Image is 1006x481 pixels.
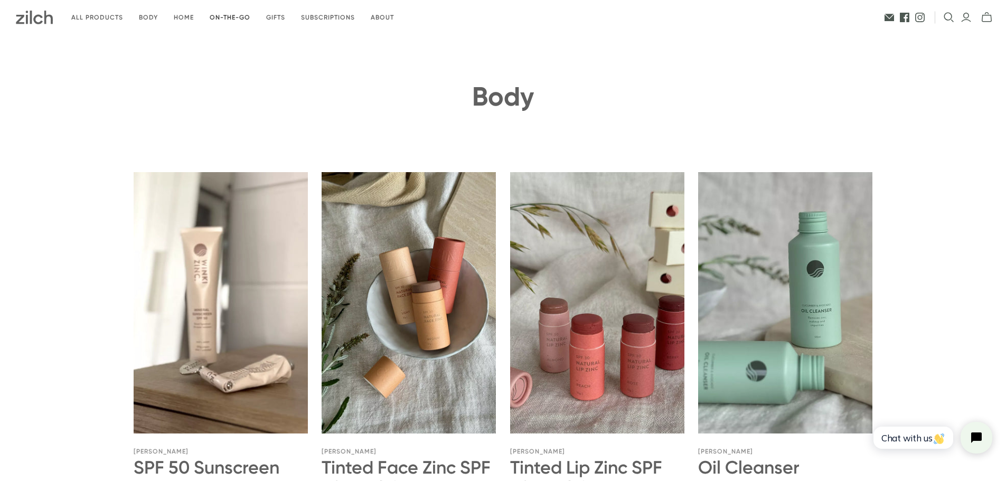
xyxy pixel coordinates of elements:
[258,5,293,30] a: Gifts
[131,5,166,30] a: Body
[510,172,684,433] a: Tinted Lip Zinc SPF 30 EcoStick
[63,5,131,30] a: All products
[202,5,258,30] a: On-the-go
[134,172,308,433] a: SPF 50 Sunscreen
[166,5,202,30] a: Home
[134,82,873,111] h1: Body
[322,172,496,433] a: Tinted Face Zinc SPF 30 EcoStick
[698,172,872,433] a: Oil Cleanser
[293,5,363,30] a: Subscriptions
[16,11,53,24] img: Zilch has done the hard yards and handpicked the best ethical and sustainable products for you an...
[363,5,402,30] a: About
[961,12,972,23] a: Login
[978,12,995,23] button: mini-cart-toggle
[944,12,954,23] button: Open search
[862,413,1001,463] iframe: Tidio Chat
